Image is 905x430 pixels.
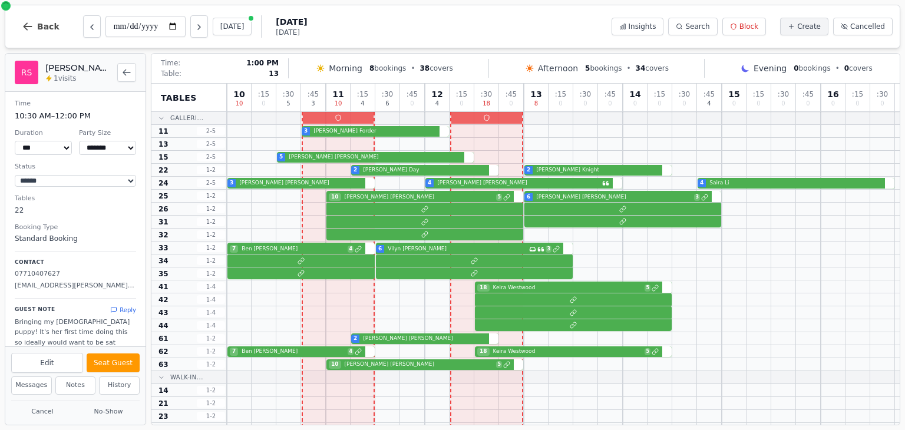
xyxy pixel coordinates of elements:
span: 1 - 4 [197,282,225,291]
p: 07710407627 [15,269,136,279]
span: Ben [PERSON_NAME] [239,245,346,253]
span: 1 - 2 [197,269,225,278]
span: 1 - 2 [197,334,225,343]
span: 1 - 4 [197,295,225,304]
span: : 30 [580,91,591,98]
span: 8 [369,64,374,72]
span: 0 [831,101,835,107]
span: 23 [158,412,169,421]
button: Cancelled [833,18,893,35]
span: Afternoon [538,62,578,74]
span: • [835,64,840,73]
span: 7 [230,245,238,253]
span: 1 - 2 [197,204,225,213]
span: 25 [158,191,169,201]
span: : 45 [506,91,517,98]
span: : 15 [456,91,467,98]
span: covers [636,64,669,73]
button: Reply [110,306,136,315]
span: [PERSON_NAME] Forder [311,127,436,135]
span: 3 [304,127,308,135]
span: Galleri... [170,114,203,123]
dt: Party Size [79,128,136,138]
span: covers [420,64,452,73]
span: Tables [161,92,197,104]
span: : 30 [481,91,492,98]
span: Search [685,22,709,31]
span: 0 [682,101,686,107]
p: Bringing my [DEMOGRAPHIC_DATA] puppy! It's her first time doing this so ideally would want to be ... [15,317,136,369]
span: 35 [158,269,169,279]
span: Walk-In... [170,373,203,382]
span: 5 [645,348,650,355]
span: 33 [158,243,169,253]
span: 8 [534,101,538,107]
span: 42 [158,295,169,305]
span: 24 [158,178,169,188]
span: [PERSON_NAME] [PERSON_NAME] [361,335,485,343]
span: : 45 [802,91,814,98]
dt: Booking Type [15,223,136,233]
span: 5 [496,361,502,368]
span: 14 [629,90,640,98]
span: 1 visits [54,74,77,83]
span: : 45 [407,91,418,98]
button: Notes [55,376,96,395]
dd: 10:30 AM – 12:00 PM [15,110,136,122]
span: 0 [460,101,463,107]
span: Morning [329,62,362,74]
span: 13 [530,90,541,98]
span: 2 - 5 [197,178,225,187]
span: 12 [431,90,442,98]
span: 1 - 2 [197,399,225,408]
span: 4 [428,179,431,187]
span: 16 [827,90,838,98]
span: 10 [329,360,341,369]
span: 13 [269,69,279,78]
span: Keira Westwood [491,348,644,356]
span: 1:00 PM [246,58,279,68]
span: 3 [230,179,233,187]
dd: 22 [15,205,136,216]
span: [PERSON_NAME] [PERSON_NAME] [435,179,601,187]
span: 44 [158,321,169,330]
span: covers [844,64,873,73]
span: 5 [496,194,502,201]
span: 4 [435,101,439,107]
span: 0 [559,101,562,107]
span: : 30 [679,91,690,98]
span: : 15 [654,91,665,98]
span: : 15 [852,91,863,98]
span: 2 - 5 [197,140,225,148]
span: bookings [585,64,622,73]
span: 2 [527,166,530,174]
span: 1 - 2 [197,347,225,356]
span: : 30 [778,91,789,98]
span: Vilyn [PERSON_NAME] [385,245,528,253]
span: : 15 [753,91,764,98]
span: [PERSON_NAME] [PERSON_NAME] [342,360,496,369]
span: 63 [158,360,169,369]
span: 3 [546,246,551,253]
span: 3 [311,101,315,107]
span: 0 [844,64,849,72]
span: 1 - 2 [197,243,225,252]
button: Block [722,18,766,35]
button: [DATE] [213,18,252,35]
span: 11 [332,90,343,98]
dt: Time [15,99,136,109]
span: [PERSON_NAME] [PERSON_NAME] [342,193,496,201]
span: 10 [335,101,342,107]
span: 2 - 5 [197,127,225,135]
span: 1 - 2 [197,360,225,369]
button: Previous day [83,15,101,38]
span: 0 [781,101,785,107]
span: Saira Li [707,179,881,187]
span: 7 [230,348,238,356]
span: Create [797,22,821,31]
span: : 15 [258,91,269,98]
span: Keira Westwood [491,284,644,292]
span: 5 [645,285,650,292]
button: Search [668,18,717,35]
span: 1 - 2 [197,217,225,226]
